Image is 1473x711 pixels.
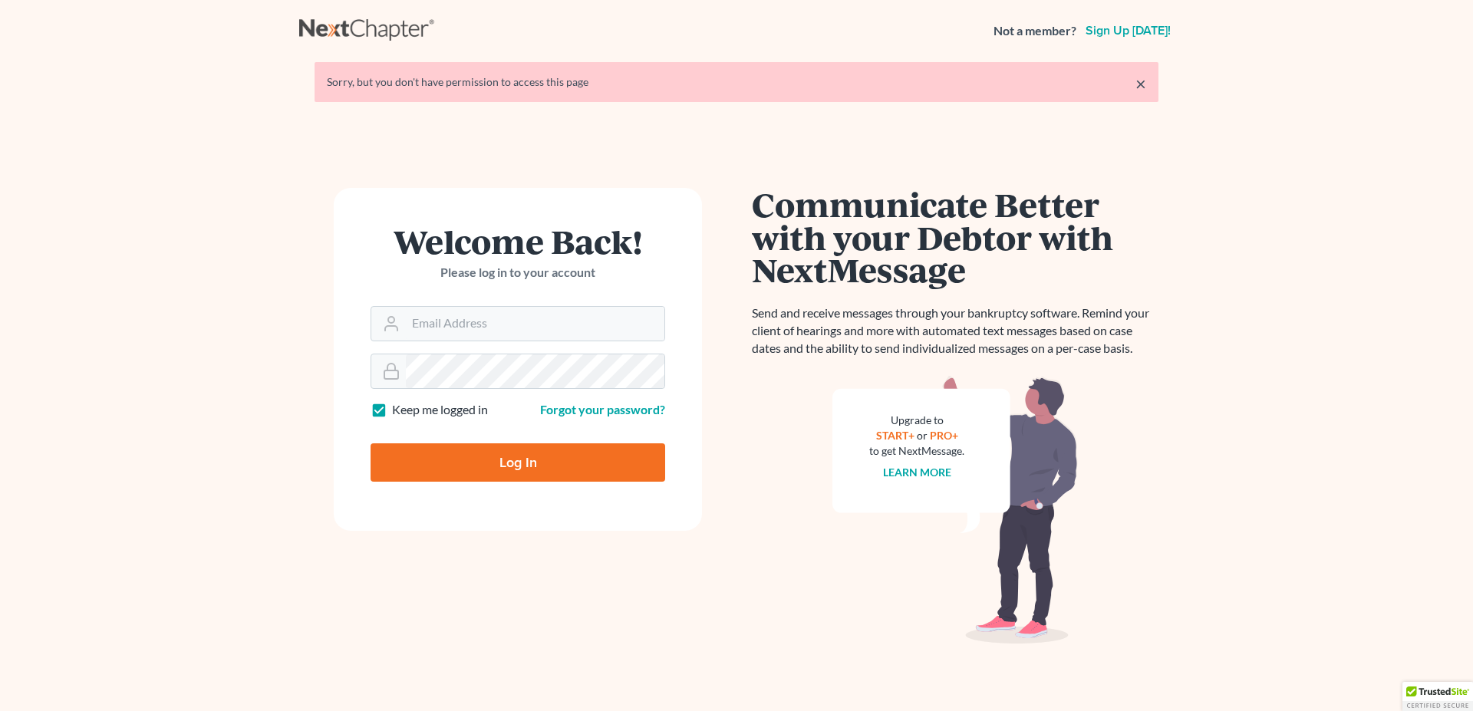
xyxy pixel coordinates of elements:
[327,74,1146,90] div: Sorry, but you don't have permission to access this page
[392,401,488,419] label: Keep me logged in
[869,413,964,428] div: Upgrade to
[1083,25,1174,37] a: Sign up [DATE]!
[371,225,665,258] h1: Welcome Back!
[1402,682,1473,711] div: TrustedSite Certified
[883,466,951,479] a: Learn more
[994,22,1076,40] strong: Not a member?
[752,188,1158,286] h1: Communicate Better with your Debtor with NextMessage
[1135,74,1146,93] a: ×
[876,429,914,442] a: START+
[930,429,958,442] a: PRO+
[869,443,964,459] div: to get NextMessage.
[371,264,665,281] p: Please log in to your account
[406,307,664,341] input: Email Address
[832,376,1078,644] img: nextmessage_bg-59042aed3d76b12b5cd301f8e5b87938c9018125f34e5fa2b7a6b67550977c72.svg
[752,304,1158,357] p: Send and receive messages through your bankruptcy software. Remind your client of hearings and mo...
[917,429,928,442] span: or
[371,443,665,482] input: Log In
[540,402,665,416] a: Forgot your password?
